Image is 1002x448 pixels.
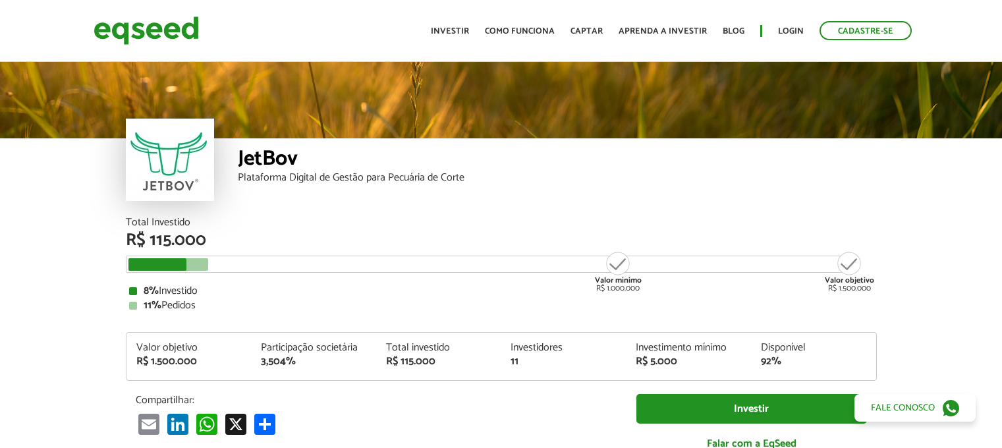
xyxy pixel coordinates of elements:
div: Investimento mínimo [636,343,741,353]
div: Total Investido [126,217,877,228]
div: 92% [761,356,866,367]
img: EqSeed [94,13,199,48]
div: Valor objetivo [136,343,242,353]
a: X [223,413,249,435]
p: Compartilhar: [136,394,617,406]
div: Plataforma Digital de Gestão para Pecuária de Corte [238,173,877,183]
div: R$ 1.000.000 [594,250,643,293]
div: 3,504% [261,356,366,367]
div: JetBov [238,148,877,173]
div: 11 [511,356,616,367]
a: Captar [571,27,603,36]
div: R$ 1.500.000 [136,356,242,367]
a: Compartilhar [252,413,278,435]
strong: 8% [144,282,159,300]
div: R$ 115.000 [386,356,491,367]
div: R$ 1.500.000 [825,250,874,293]
a: Blog [723,27,744,36]
strong: Valor objetivo [825,274,874,287]
div: Total investido [386,343,491,353]
a: Login [778,27,804,36]
a: Fale conosco [854,394,976,422]
div: Disponível [761,343,866,353]
div: Investido [129,286,874,296]
div: R$ 115.000 [126,232,877,249]
div: R$ 5.000 [636,356,741,367]
div: Participação societária [261,343,366,353]
div: Investidores [511,343,616,353]
a: Email [136,413,162,435]
div: Pedidos [129,300,874,311]
strong: Valor mínimo [595,274,642,287]
a: Investir [636,394,867,424]
a: LinkedIn [165,413,191,435]
a: Aprenda a investir [619,27,707,36]
a: WhatsApp [194,413,220,435]
strong: 11% [144,296,161,314]
a: Investir [431,27,469,36]
a: Cadastre-se [820,21,912,40]
a: Como funciona [485,27,555,36]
